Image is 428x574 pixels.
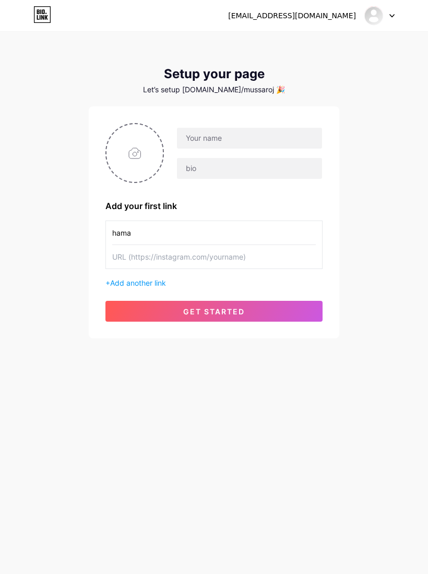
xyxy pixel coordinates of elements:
input: URL (https://instagram.com/yourname) [112,245,316,268]
div: Add your first link [105,200,323,212]
input: Your name [177,128,322,149]
span: get started [183,307,245,316]
div: + [105,277,323,288]
button: get started [105,301,323,322]
input: Link name (My Instagram) [112,221,316,245]
img: Mussa Roj Bi [364,6,384,26]
div: Setup your page [89,67,339,81]
div: Let’s setup [DOMAIN_NAME]/mussaroj 🎉 [89,86,339,94]
div: [EMAIL_ADDRESS][DOMAIN_NAME] [228,10,356,21]
input: bio [177,158,322,179]
span: Add another link [110,278,166,287]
